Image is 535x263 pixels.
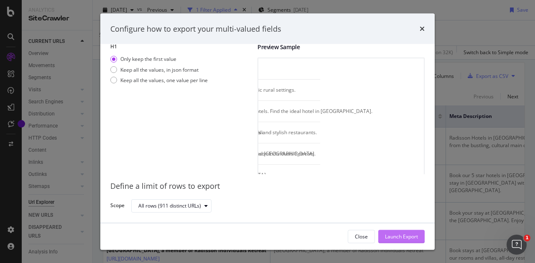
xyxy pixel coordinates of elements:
div: Keep all the values, in json format [120,66,199,73]
div: times [420,23,425,34]
div: modal [100,13,435,250]
label: H1 [110,43,251,50]
iframe: Intercom live chat [507,235,527,255]
div: Only keep the first value [110,55,208,63]
div: Configure how to export your multi-valued fields [110,23,281,34]
div: Close [355,233,368,240]
div: Define a limit of rows to export [110,181,425,192]
div: Keep all the values, in json format [110,66,208,73]
div: Preview Sample [257,43,425,51]
div: Keep all the values, one value per line [120,76,208,83]
span: 1 [524,235,530,241]
div: All rows (911 distinct URLs) [138,203,201,208]
div: Only keep the first value [120,55,176,63]
button: Launch Export [378,230,425,243]
label: Scope [110,202,125,211]
button: All rows (911 distinct URLs) [131,199,211,212]
button: Close [348,230,375,243]
div: Launch Export [385,233,418,240]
